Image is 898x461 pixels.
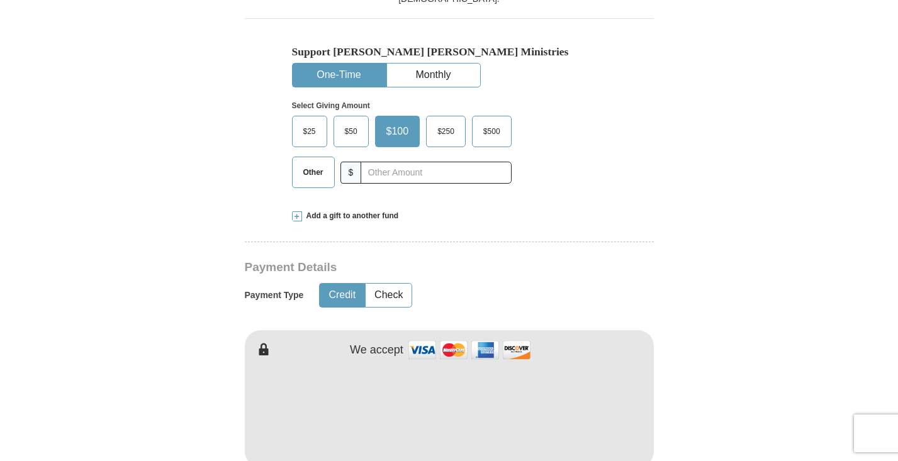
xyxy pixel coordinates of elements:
span: $100 [380,122,415,141]
span: $50 [339,122,364,141]
h5: Support [PERSON_NAME] [PERSON_NAME] Ministries [292,45,607,58]
span: Other [297,163,330,182]
span: $25 [297,122,322,141]
button: Monthly [387,64,480,87]
button: Credit [320,284,364,307]
strong: Select Giving Amount [292,101,370,110]
span: Add a gift to another fund [302,211,399,221]
h5: Payment Type [245,290,304,301]
button: Check [366,284,412,307]
span: $500 [477,122,507,141]
button: One-Time [293,64,386,87]
input: Other Amount [361,162,511,184]
img: credit cards accepted [407,336,532,364]
span: $ [340,162,362,184]
span: $250 [431,122,461,141]
h4: We accept [350,343,403,357]
h3: Payment Details [245,260,566,275]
